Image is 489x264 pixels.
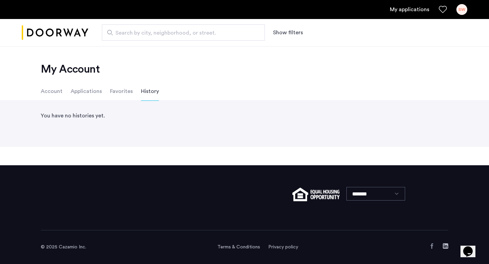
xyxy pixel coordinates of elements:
[41,62,448,76] h2: My Account
[292,188,340,201] img: equal-housing.png
[460,237,482,257] iframe: chat widget
[268,244,298,250] a: Privacy policy
[41,245,86,249] span: © 2025 Cazamio Inc.
[71,82,102,101] li: Applications
[439,5,447,14] a: Favorites
[217,244,260,250] a: Terms and conditions
[22,20,88,45] a: Cazamio logo
[429,243,435,249] a: Facebook
[115,29,246,37] span: Search by city, neighborhood, or street.
[390,5,429,14] a: My application
[102,24,265,41] input: Apartment Search
[141,82,159,101] li: History
[273,29,303,37] button: Show or hide filters
[346,187,405,201] select: Language select
[456,4,467,15] div: SW
[443,243,448,249] a: LinkedIn
[110,82,133,101] li: Favorites
[41,112,448,120] div: You have no histories yet.
[41,82,62,101] li: Account
[22,20,88,45] img: logo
